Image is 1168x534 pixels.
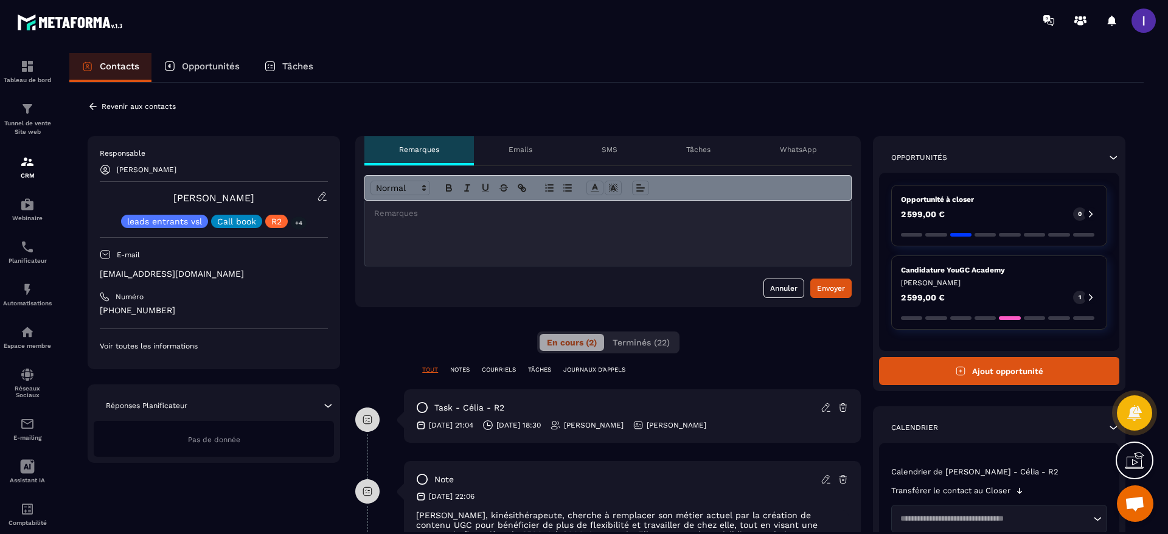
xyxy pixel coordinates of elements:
img: formation [20,59,35,74]
p: Remarques [399,145,439,154]
button: En cours (2) [540,334,604,351]
p: Opportunités [182,61,240,72]
p: 2 599,00 € [901,293,945,302]
p: E-mail [117,250,140,260]
p: Réseaux Sociaux [3,385,52,398]
a: automationsautomationsWebinaire [3,188,52,231]
p: Voir toutes les informations [100,341,328,351]
p: WhatsApp [780,145,817,154]
a: Tâches [252,53,325,82]
p: Réponses Planificateur [106,401,187,411]
span: Pas de donnée [188,435,240,444]
p: Espace membre [3,342,52,349]
p: Tunnel de vente Site web [3,119,52,136]
p: 1 [1079,293,1081,302]
p: Emails [509,145,532,154]
p: Assistant IA [3,477,52,484]
p: Opportunités [891,153,947,162]
p: [PERSON_NAME] [117,165,176,174]
p: Tâches [282,61,313,72]
p: task - Célia - R2 [434,402,504,414]
img: accountant [20,502,35,516]
div: Envoyer [817,282,845,294]
p: Webinaire [3,215,52,221]
p: [DATE] 21:04 [429,420,473,430]
p: Transférer le contact au Closer [891,486,1010,496]
p: [PERSON_NAME] [647,420,706,430]
img: automations [20,197,35,212]
span: Terminés (22) [613,338,670,347]
p: [PERSON_NAME] [901,278,1097,288]
p: Responsable [100,148,328,158]
p: Calendrier [891,423,938,432]
img: formation [20,102,35,116]
button: Envoyer [810,279,852,298]
div: Search for option [891,505,1107,533]
a: Opportunités [151,53,252,82]
p: leads entrants vsl [127,217,202,226]
p: [PERSON_NAME] [564,420,624,430]
button: Ajout opportunité [879,357,1119,385]
input: Search for option [896,513,1090,525]
p: Calendrier de [PERSON_NAME] - Célia - R2 [891,467,1107,477]
a: automationsautomationsEspace membre [3,316,52,358]
p: Planificateur [3,257,52,264]
p: [PHONE_NUMBER] [100,305,328,316]
p: note [434,474,454,485]
p: SMS [602,145,617,154]
p: 2 599,00 € [901,210,945,218]
p: +4 [291,217,307,229]
p: Revenir aux contacts [102,102,176,111]
a: Assistant IA [3,450,52,493]
p: [DATE] 18:30 [496,420,541,430]
p: COURRIELS [482,366,516,374]
p: R2 [271,217,282,226]
p: Contacts [100,61,139,72]
p: Opportunité à closer [901,195,1097,204]
img: automations [20,325,35,339]
p: Comptabilité [3,519,52,526]
p: TOUT [422,366,438,374]
p: Tableau de bord [3,77,52,83]
a: emailemailE-mailing [3,407,52,450]
img: social-network [20,367,35,382]
img: formation [20,154,35,169]
button: Annuler [763,279,804,298]
p: Candidature YouGC Academy [901,265,1097,275]
p: CRM [3,172,52,179]
div: Ouvrir le chat [1117,485,1153,522]
img: logo [17,11,127,33]
p: Call book [217,217,256,226]
button: Terminés (22) [605,334,677,351]
p: JOURNAUX D'APPELS [563,366,625,374]
a: formationformationCRM [3,145,52,188]
p: [DATE] 22:06 [429,491,474,501]
a: [PERSON_NAME] [173,192,254,204]
p: E-mailing [3,434,52,441]
p: Numéro [116,292,144,302]
p: TÂCHES [528,366,551,374]
p: [EMAIL_ADDRESS][DOMAIN_NAME] [100,268,328,280]
img: automations [20,282,35,297]
p: NOTES [450,366,470,374]
p: 0 [1078,210,1082,218]
img: scheduler [20,240,35,254]
a: social-networksocial-networkRéseaux Sociaux [3,358,52,407]
a: automationsautomationsAutomatisations [3,273,52,316]
a: formationformationTableau de bord [3,50,52,92]
p: Automatisations [3,300,52,307]
a: formationformationTunnel de vente Site web [3,92,52,145]
span: En cours (2) [547,338,597,347]
img: email [20,417,35,431]
a: schedulerschedulerPlanificateur [3,231,52,273]
a: Contacts [69,53,151,82]
p: Tâches [686,145,711,154]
